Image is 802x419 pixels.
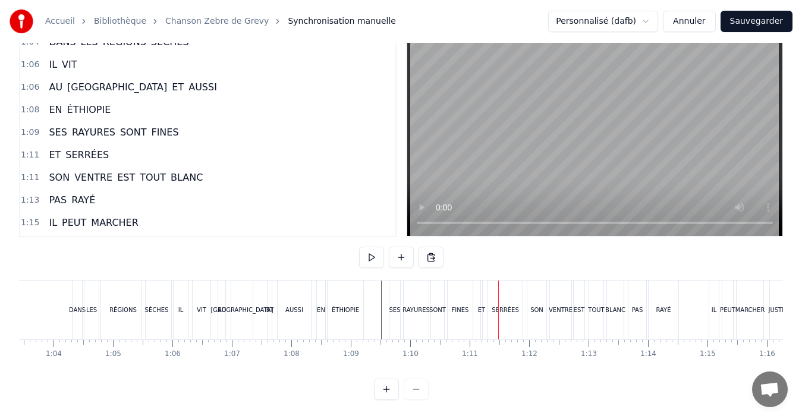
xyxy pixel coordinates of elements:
div: 1:07 [224,349,240,359]
span: AU [48,80,64,94]
span: [GEOGRAPHIC_DATA] [66,80,168,94]
div: 1:05 [105,349,121,359]
div: RÉGIONS [109,305,137,314]
div: VIT [197,305,206,314]
div: [GEOGRAPHIC_DATA] [210,305,273,314]
span: SONT [119,125,148,139]
span: RAYURES [71,125,117,139]
span: RAYÉ [70,193,96,207]
span: BLANC [169,171,204,184]
span: IL [48,58,58,71]
span: MARCHER [90,216,140,229]
div: SERRÉES [492,305,519,314]
div: EST [574,305,585,314]
div: 1:09 [343,349,359,359]
div: PEUT [720,305,735,314]
div: FINES [452,305,469,314]
div: BLANC [605,305,625,314]
div: DANS [69,305,86,314]
span: ET [171,80,185,94]
div: 1:04 [46,349,62,359]
div: ET [478,305,485,314]
span: SON [48,171,71,184]
div: 1:06 [165,349,181,359]
div: IL [712,305,717,314]
a: Chanson Zebre de Grevy [165,15,269,27]
span: TOUT [139,171,167,184]
div: SÈCHES [145,305,169,314]
span: SES [48,125,68,139]
span: 1:15 [21,217,39,229]
span: VENTRE [73,171,114,184]
div: PAS [632,305,643,314]
div: SON [530,305,543,314]
div: IL [178,305,184,314]
span: PAS [48,193,68,207]
div: RAYÉ [656,305,671,314]
div: SONT [429,305,446,314]
div: EN [317,305,325,314]
div: 1:14 [640,349,656,359]
span: FINES [150,125,180,139]
span: 1:06 [21,59,39,71]
span: 1:11 [21,149,39,161]
span: 1:06 [21,81,39,93]
div: 1:10 [402,349,419,359]
div: ÉTHIOPIE [332,305,359,314]
div: VENTRE [549,305,573,314]
span: PEUT [61,216,87,229]
span: VIT [61,58,78,71]
div: Ouvrir le chat [752,371,788,407]
a: Accueil [45,15,75,27]
div: 1:12 [521,349,537,359]
div: RAYURES [402,305,430,314]
div: 1:16 [759,349,775,359]
span: ET [48,148,62,162]
span: EST [116,171,136,184]
div: 1:08 [284,349,300,359]
div: MARCHER [735,305,765,314]
button: Sauvegarder [721,11,792,32]
div: LES [86,305,97,314]
span: 1:09 [21,127,39,138]
div: JUSTE [768,305,785,314]
span: SERRÉES [64,148,110,162]
div: SES [389,305,401,314]
span: IL [48,216,58,229]
span: AUSSI [187,80,218,94]
span: 1:08 [21,104,39,116]
span: 1:13 [21,194,39,206]
div: ET [266,305,273,314]
nav: breadcrumb [45,15,396,27]
div: AUSSI [285,305,303,314]
div: 1:11 [462,349,478,359]
img: youka [10,10,33,33]
span: 1:11 [21,172,39,184]
div: 1:13 [581,349,597,359]
span: EN [48,103,63,116]
span: ÉTHIOPIE [66,103,112,116]
div: 1:15 [700,349,716,359]
a: Bibliothèque [94,15,146,27]
div: TOUT [588,305,604,314]
button: Annuler [663,11,715,32]
span: Synchronisation manuelle [288,15,396,27]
